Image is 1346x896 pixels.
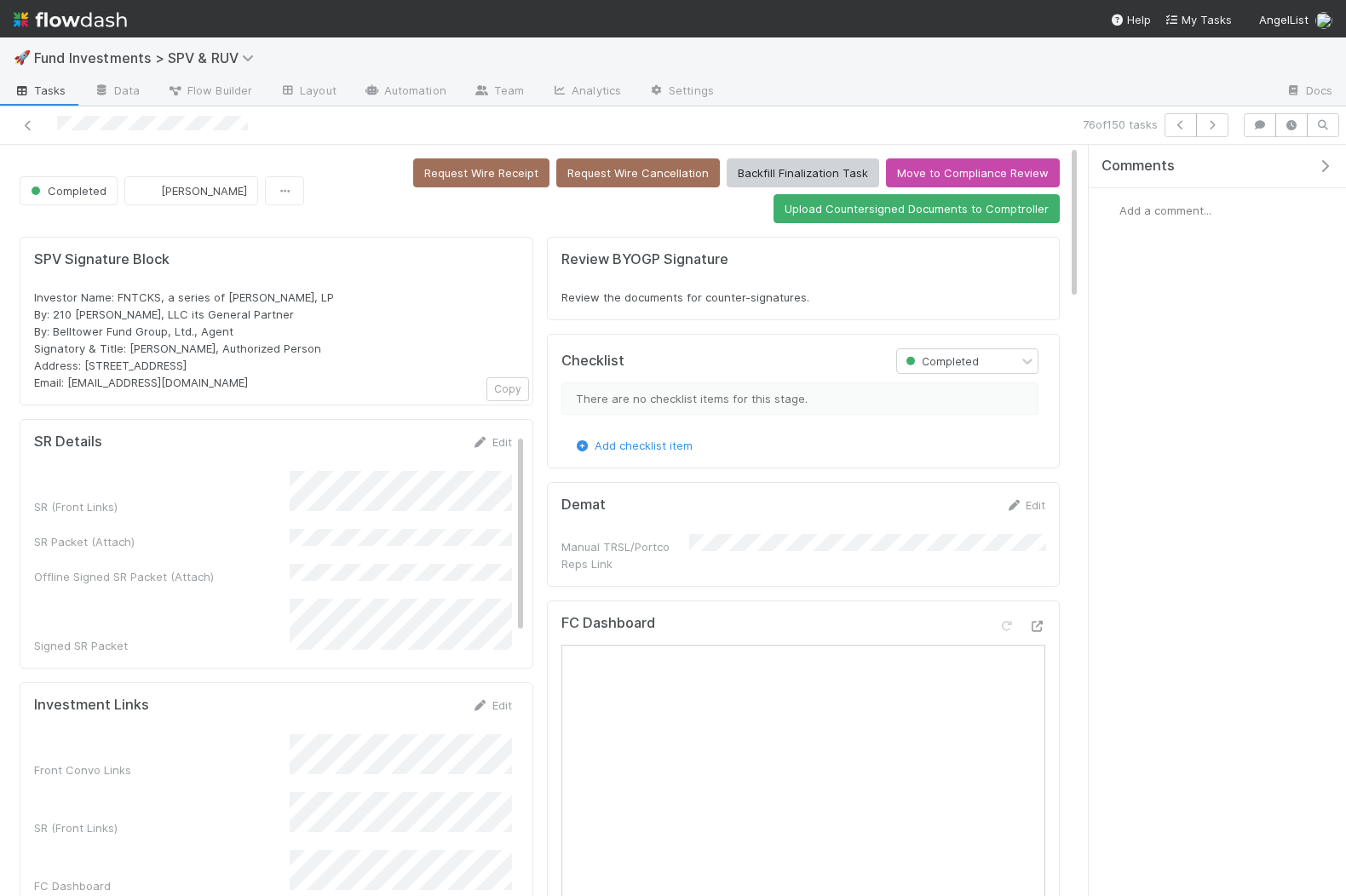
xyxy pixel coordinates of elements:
[34,637,290,654] div: Signed SR Packet
[34,761,290,778] div: Front Convo Links
[460,78,538,106] a: Team
[556,158,720,187] button: Request Wire Cancellation
[538,78,635,106] a: Analytics
[34,290,334,389] span: Investor Name: FNTCKS, a series of [PERSON_NAME], LP By: 210 [PERSON_NAME], LLC its General Partn...
[1259,13,1309,26] span: AngelList
[14,5,127,34] img: logo-inverted-e16ddd16eac7371096b0.svg
[1119,204,1211,217] span: Add a comment...
[1272,78,1346,106] a: Docs
[1315,12,1332,29] img: avatar_2de93f86-b6c7-4495-bfe2-fb093354a53c.png
[20,176,118,205] button: Completed
[34,697,149,714] h5: Investment Links
[886,158,1060,187] button: Move to Compliance Review
[34,568,290,585] div: Offline Signed SR Packet (Attach)
[27,184,106,198] span: Completed
[350,78,460,106] a: Automation
[1165,13,1232,26] span: My Tasks
[34,434,102,451] h5: SR Details
[561,497,606,514] h5: Demat
[34,819,290,836] div: SR (Front Links)
[161,184,247,198] span: [PERSON_NAME]
[1102,158,1175,175] span: Comments
[902,354,979,367] span: Completed
[413,158,549,187] button: Request Wire Receipt
[561,353,624,370] h5: Checklist
[574,439,693,452] a: Add checklist item
[153,78,266,106] a: Flow Builder
[167,82,252,99] span: Flow Builder
[266,78,350,106] a: Layout
[14,82,66,99] span: Tasks
[80,78,153,106] a: Data
[561,290,809,304] span: Review the documents for counter-signatures.
[34,49,262,66] span: Fund Investments > SPV & RUV
[1102,202,1119,219] img: avatar_2de93f86-b6c7-4495-bfe2-fb093354a53c.png
[486,377,529,401] button: Copy
[727,158,879,187] button: Backfill Finalization Task
[34,877,290,894] div: FC Dashboard
[561,615,655,632] h5: FC Dashboard
[1005,498,1045,512] a: Edit
[124,176,258,205] button: [PERSON_NAME]
[561,251,1046,268] h5: Review BYOGP Signature
[1110,11,1151,28] div: Help
[1165,11,1232,28] a: My Tasks
[561,382,1039,415] div: There are no checklist items for this stage.
[472,698,512,712] a: Edit
[561,538,689,572] div: Manual TRSL/Portco Reps Link
[34,251,519,268] h5: SPV Signature Block
[635,78,728,106] a: Settings
[1083,116,1158,133] span: 76 of 150 tasks
[14,50,31,65] span: 🚀
[34,533,290,550] div: SR Packet (Attach)
[34,498,290,515] div: SR (Front Links)
[774,194,1060,223] button: Upload Countersigned Documents to Comptroller
[139,182,156,199] img: avatar_e764f80f-affb-48ed-b536-deace7b998a7.png
[472,435,512,449] a: Edit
